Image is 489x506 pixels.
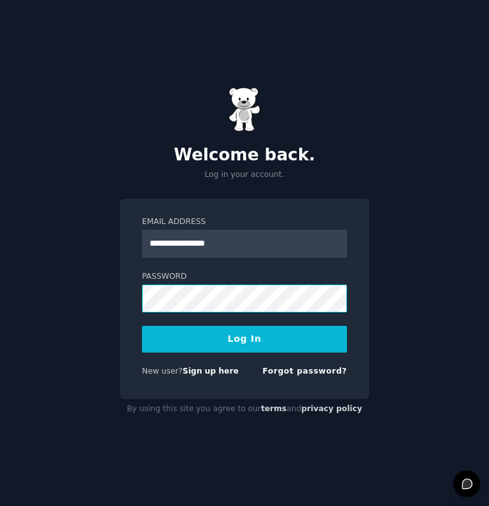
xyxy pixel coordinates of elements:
[142,367,183,376] span: New user?
[261,404,287,413] a: terms
[120,145,369,165] h2: Welcome back.
[229,87,260,132] img: Gummy Bear
[262,367,347,376] a: Forgot password?
[120,399,369,419] div: By using this site you agree to our and
[142,216,347,228] label: Email Address
[183,367,239,376] a: Sign up here
[142,271,347,283] label: Password
[142,326,347,353] button: Log In
[301,404,362,413] a: privacy policy
[120,169,369,181] p: Log in your account.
